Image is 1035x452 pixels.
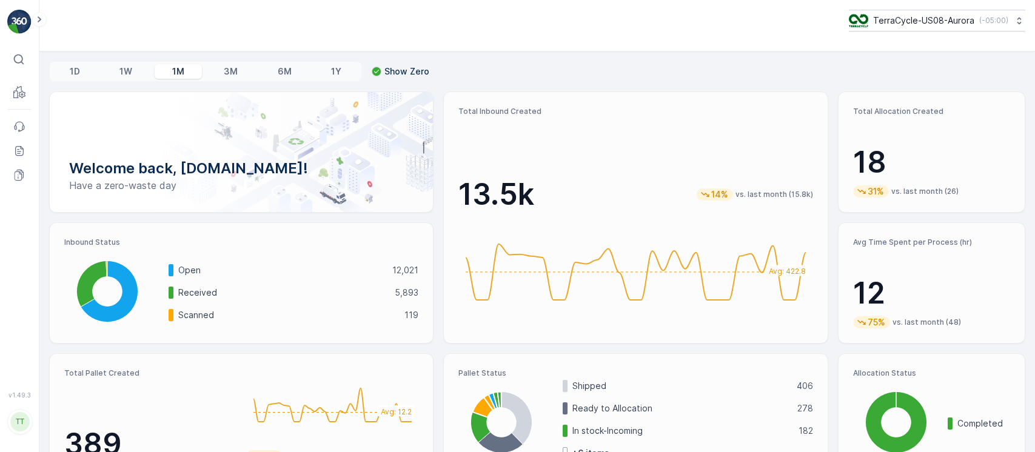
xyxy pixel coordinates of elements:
p: 5,893 [395,287,418,299]
p: Received [178,287,387,299]
p: Inbound Status [64,238,418,247]
p: 31% [866,185,885,198]
p: Scanned [178,309,397,321]
p: 182 [799,425,813,437]
p: Total Inbound Created [458,107,812,116]
img: image_ci7OI47.png [849,14,868,27]
p: In stock-Incoming [572,425,790,437]
p: Total Pallet Created [64,368,236,378]
p: Welcome back, [DOMAIN_NAME]! [69,159,414,178]
p: Open [178,264,384,276]
p: Total Allocation Created [853,107,1010,116]
p: 12 [853,275,1010,311]
p: Have a zero-waste day [69,178,414,193]
p: 14% [710,188,729,201]
p: Ready to Allocation [572,402,789,414]
p: TerraCycle-US08-Aurora [873,15,974,27]
p: 13.5k [458,176,534,213]
p: 75% [866,316,886,328]
p: vs. last month (26) [891,187,959,196]
p: 119 [404,309,418,321]
p: 1Y [331,65,341,78]
p: 1M [172,65,184,78]
p: 3M [224,65,238,78]
div: TT [10,412,30,431]
p: ( -05:00 ) [979,16,1008,25]
p: Show Zero [384,65,429,78]
button: TerraCycle-US08-Aurora(-05:00) [849,10,1025,32]
p: vs. last month (48) [893,317,961,327]
button: TT [7,401,32,442]
span: v 1.49.3 [7,391,32,399]
p: vs. last month (15.8k) [735,190,813,199]
p: 1D [70,65,80,78]
p: 18 [853,144,1010,181]
p: Allocation Status [853,368,1010,378]
p: 278 [797,402,813,414]
p: Avg Time Spent per Process (hr) [853,238,1010,247]
p: Pallet Status [458,368,812,378]
p: 12,021 [392,264,418,276]
p: 6M [278,65,292,78]
p: 1W [119,65,132,78]
p: 406 [797,380,813,392]
p: Shipped [572,380,788,392]
img: logo [7,10,32,34]
p: Completed [957,417,1010,430]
